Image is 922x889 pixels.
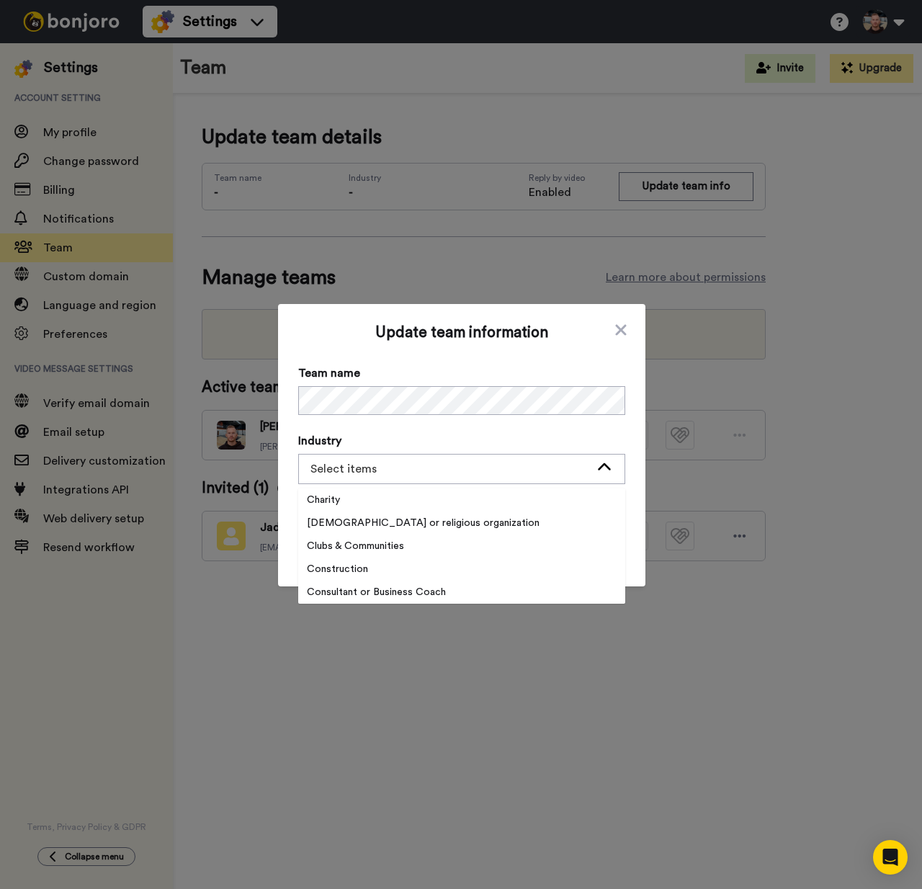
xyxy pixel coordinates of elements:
[298,516,548,530] span: [DEMOGRAPHIC_DATA] or religious organization
[310,460,590,478] div: Select items
[873,840,908,875] div: Open Intercom Messenger
[298,539,413,553] span: Clubs & Communities
[298,562,377,576] span: Construction
[298,493,349,507] span: Charity
[298,585,455,599] span: Consultant or Business Coach
[298,324,625,347] span: Update team information
[298,365,625,382] span: Team name
[298,432,625,450] span: Industry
